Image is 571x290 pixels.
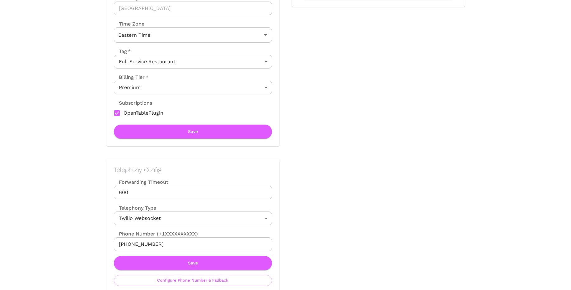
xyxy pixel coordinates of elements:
[114,204,156,212] label: Telephony Type
[114,81,272,94] div: Premium
[114,74,148,81] label: Billing Tier
[114,230,272,237] label: Phone Number (+1XXXXXXXXXX)
[124,109,163,117] span: OpenTablePlugin
[261,31,270,39] button: Open
[114,20,272,27] label: Time Zone
[114,275,272,286] button: Configure Phone Number & Fallback
[114,99,152,107] label: Subscriptions
[114,178,272,186] label: Forwarding Timeout
[114,125,272,139] button: Save
[114,212,272,225] div: Twilio Websocket
[114,55,272,69] div: Full Service Restaurant
[114,48,131,55] label: Tag
[114,166,272,174] h2: Telephony Config
[114,256,272,270] button: Save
